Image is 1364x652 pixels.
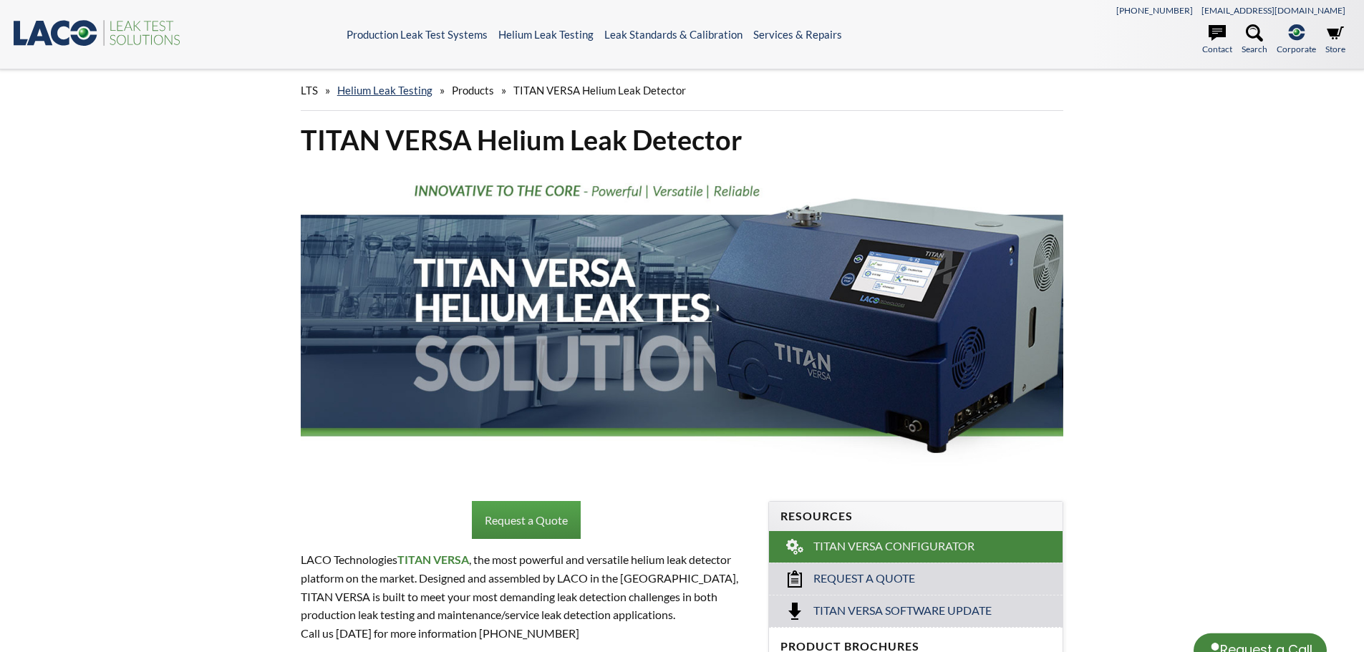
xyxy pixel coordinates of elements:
[769,595,1063,627] a: Titan Versa Software Update
[753,28,842,41] a: Services & Repairs
[1277,42,1316,56] span: Corporate
[347,28,488,41] a: Production Leak Test Systems
[813,571,915,586] span: Request a Quote
[472,501,581,540] a: Request a Quote
[769,531,1063,563] a: TITAN VERSA Configurator
[513,84,686,97] span: TITAN VERSA Helium Leak Detector
[1325,24,1345,56] a: Store
[1242,24,1267,56] a: Search
[397,553,469,566] strong: TITAN VERSA
[1201,5,1345,16] a: [EMAIL_ADDRESS][DOMAIN_NAME]
[1116,5,1193,16] a: [PHONE_NUMBER]
[780,509,1051,524] h4: Resources
[498,28,594,41] a: Helium Leak Testing
[301,122,1064,157] h1: TITAN VERSA Helium Leak Detector
[813,603,992,618] span: Titan Versa Software Update
[1202,24,1232,56] a: Contact
[813,539,974,554] span: TITAN VERSA Configurator
[769,563,1063,595] a: Request a Quote
[301,84,318,97] span: LTS
[337,84,432,97] a: Helium Leak Testing
[604,28,743,41] a: Leak Standards & Calibration
[301,550,752,642] p: LACO Technologies , the most powerful and versatile helium leak detector platform on the market. ...
[452,84,494,97] span: Products
[301,169,1064,474] img: TITAN VERSA Helium Leak Test Solutions header
[301,70,1064,111] div: » » »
